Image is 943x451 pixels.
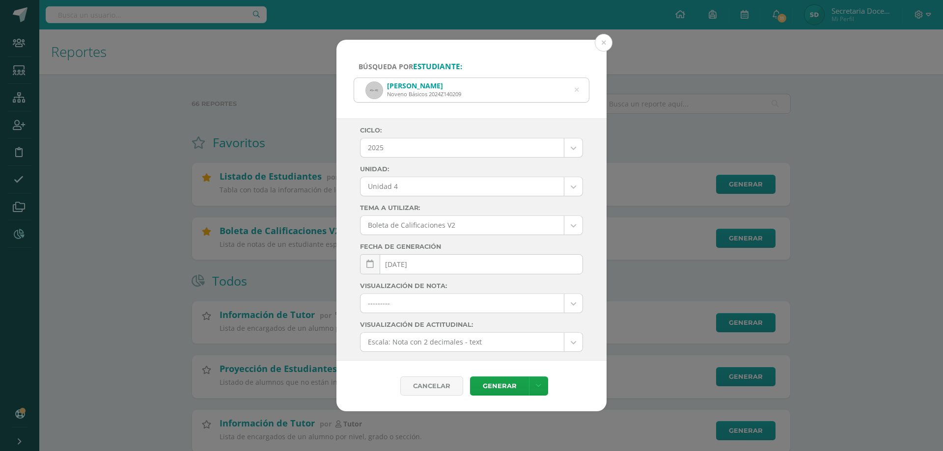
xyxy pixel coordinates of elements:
span: Escala: Nota con 2 decimales - text [368,333,556,351]
span: Unidad 4 [368,177,556,196]
span: Búsqueda por [359,62,462,71]
span: --------- [368,294,556,313]
label: Visualización de nota: [360,282,583,290]
label: Visualización de actitudinal: [360,321,583,328]
button: Close (Esc) [595,34,612,52]
span: Boleta de Calificaciones V2 [368,216,556,235]
input: Fecha de generación [361,255,582,274]
a: 2025 [361,138,582,157]
label: Ciclo: [360,127,583,134]
label: Tema a Utilizar: [360,204,583,212]
span: 2025 [368,138,556,157]
a: Boleta de Calificaciones V2 [361,216,582,235]
label: Fecha de generación [360,243,583,250]
a: Generar [470,376,529,396]
a: Escala: Nota con 2 decimales - text [361,333,582,351]
strong: estudiante: [413,61,462,72]
label: Unidad: [360,165,583,173]
div: Cancelar [400,376,463,396]
label: CSS de nota en boleta: [360,360,583,367]
img: 45x45 [366,82,382,98]
a: --------- [361,294,582,313]
div: Noveno Básicos 2024Z140209 [387,90,461,98]
div: [PERSON_NAME] [387,81,461,90]
input: ej. Nicholas Alekzander, etc. [354,78,589,102]
a: Unidad 4 [361,177,582,196]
